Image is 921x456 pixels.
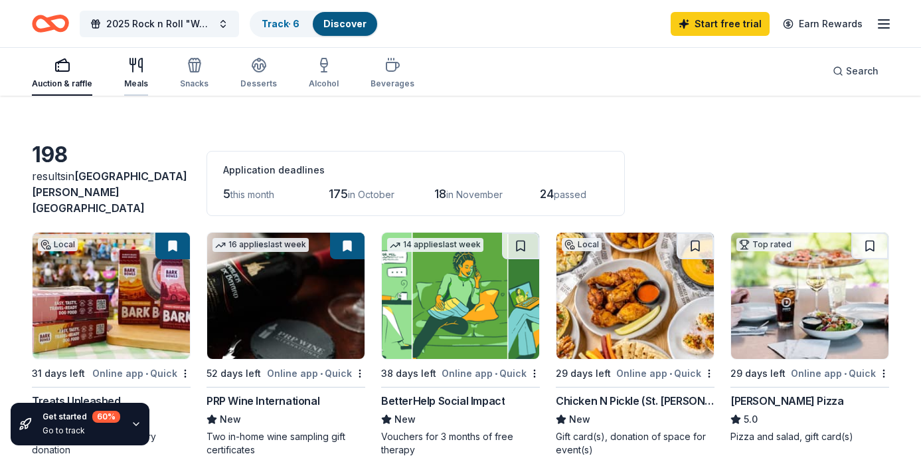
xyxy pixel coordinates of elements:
div: Auction & raffle [32,78,92,89]
img: Image for PRP Wine International [207,233,365,359]
div: Beverages [371,78,414,89]
div: 29 days left [556,366,611,382]
a: Track· 6 [262,18,299,29]
span: 18 [434,187,446,201]
span: New [220,411,241,427]
span: 5.0 [744,411,758,427]
div: [PERSON_NAME] Pizza [730,393,843,409]
div: Application deadlines [223,162,608,178]
div: 60 % [92,411,120,423]
span: 5 [223,187,230,201]
button: Auction & raffle [32,52,92,96]
div: Get started [42,411,120,423]
span: 175 [329,187,348,201]
div: 29 days left [730,366,786,382]
span: Search [846,63,879,79]
span: in [32,170,187,215]
span: 24 [540,187,554,201]
div: Pizza and salad, gift card(s) [730,430,889,443]
span: [GEOGRAPHIC_DATA][PERSON_NAME][GEOGRAPHIC_DATA] [32,170,187,215]
div: 38 days left [381,366,436,382]
button: Search [822,58,889,84]
div: 16 applies last week [212,238,309,252]
div: PRP Wine International [207,393,319,409]
span: • [844,368,847,379]
img: Image for Dewey's Pizza [731,233,888,359]
img: Image for BetterHelp Social Impact [382,233,539,359]
span: passed [554,189,586,200]
button: Beverages [371,52,414,96]
div: Chicken N Pickle (St. [PERSON_NAME]) [556,393,714,409]
a: Earn Rewards [775,12,871,36]
span: in November [446,189,503,200]
button: Alcohol [309,52,339,96]
div: Local [38,238,78,251]
div: 31 days left [32,366,85,382]
span: this month [230,189,274,200]
span: • [669,368,672,379]
div: Local [562,238,602,251]
div: 52 days left [207,366,261,382]
div: Go to track [42,425,120,436]
div: Desserts [240,78,277,89]
span: 2025 Rock n Roll "Woofstock" Bingo [106,16,212,32]
span: • [495,368,497,379]
a: Discover [323,18,367,29]
a: Start free trial [671,12,770,36]
span: • [320,368,323,379]
a: Image for Dewey's PizzaTop rated29 days leftOnline app•Quick[PERSON_NAME] Pizza5.0Pizza and salad... [730,232,889,443]
div: results [32,168,191,216]
div: BetterHelp Social Impact [381,393,505,409]
div: Online app Quick [92,365,191,382]
span: New [569,411,590,427]
div: Online app Quick [791,365,889,382]
div: Online app Quick [616,365,714,382]
span: in October [348,189,394,200]
span: New [394,411,416,427]
div: Meals [124,78,148,89]
button: Track· 6Discover [250,11,378,37]
div: Top rated [736,238,794,251]
div: 198 [32,142,191,168]
div: Alcohol [309,78,339,89]
button: Meals [124,52,148,96]
a: Home [32,8,69,39]
span: • [145,368,148,379]
div: Online app Quick [442,365,540,382]
div: 14 applies last week [387,238,483,252]
button: 2025 Rock n Roll "Woofstock" Bingo [80,11,239,37]
button: Desserts [240,52,277,96]
div: Online app Quick [267,365,365,382]
img: Image for Treats Unleashed [33,233,190,359]
img: Image for Chicken N Pickle (St. Charles) [556,233,714,359]
div: Snacks [180,78,209,89]
button: Snacks [180,52,209,96]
